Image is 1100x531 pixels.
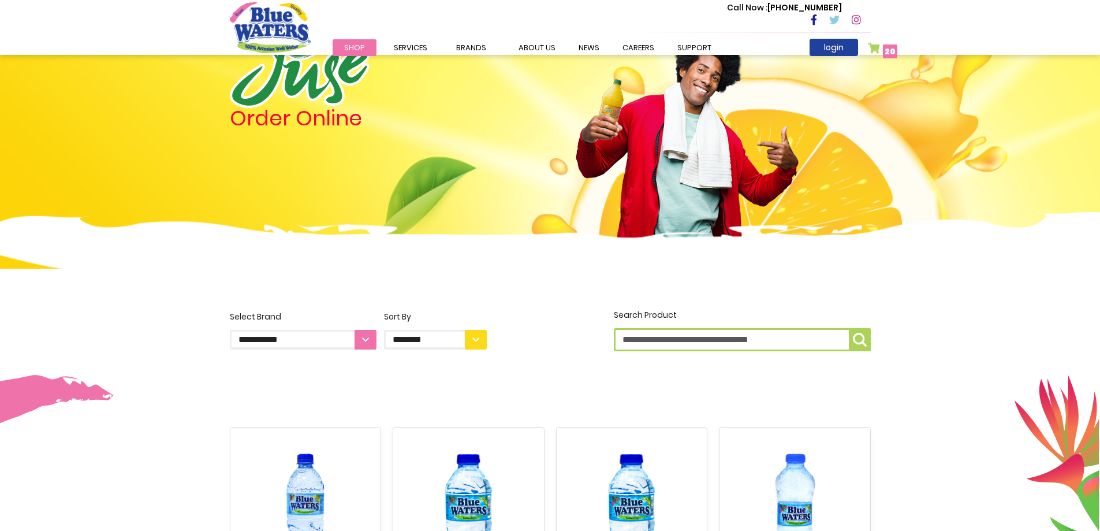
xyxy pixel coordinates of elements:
select: Sort By [384,330,487,350]
label: Search Product [614,309,871,351]
span: Brands [456,42,486,53]
button: Search Product [849,328,871,351]
span: Shop [344,42,365,53]
img: man.png [575,9,800,256]
span: Services [394,42,427,53]
a: about us [507,39,567,56]
a: 20 [868,43,898,60]
img: logo [230,30,370,108]
div: Sort By [384,311,487,323]
a: support [666,39,723,56]
img: search-icon.png [853,333,867,347]
input: Search Product [614,328,871,351]
a: login [810,39,858,56]
a: store logo [230,2,311,53]
h4: Order Online [230,108,487,129]
p: [PHONE_NUMBER] [727,2,842,14]
select: Select Brand [230,330,376,350]
a: careers [611,39,666,56]
a: News [567,39,611,56]
span: Call Now : [727,2,767,13]
label: Select Brand [230,311,376,350]
span: 20 [885,46,896,57]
